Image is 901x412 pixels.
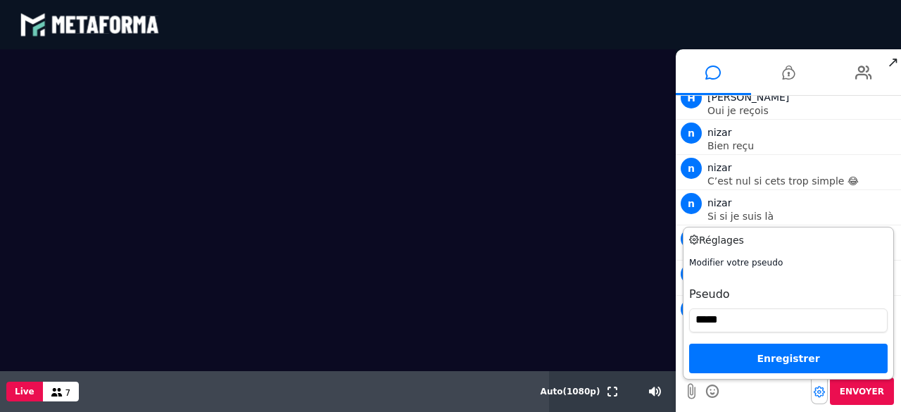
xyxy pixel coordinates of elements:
span: n [681,158,702,179]
p: Bien reçu [707,141,897,151]
span: A [681,228,702,249]
button: Auto(1080p) [538,371,603,412]
span: H [681,87,702,108]
h3: Réglages [689,233,852,248]
span: 7 [65,388,71,398]
span: Envoyer [840,387,884,397]
span: S [681,263,702,285]
span: R [681,299,702,320]
label: Pseudo [689,286,730,303]
span: n [681,123,702,144]
p: C’est nul si cets trop simple 😂 [707,176,897,186]
span: nizar [707,197,731,208]
span: n [681,193,702,214]
span: Auto ( 1080 p) [541,387,600,397]
button: Envoyer [830,377,894,405]
p: Oui je reçois [707,106,897,116]
div: Enregistrer [689,344,888,373]
p: Si si je suis là [707,211,897,221]
span: [PERSON_NAME] [707,92,789,103]
span: ↗ [885,49,901,75]
span: nizar [707,162,731,173]
button: Live [6,382,43,401]
h4: Modifier votre pseudo [689,256,888,269]
span: nizar [707,127,731,138]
